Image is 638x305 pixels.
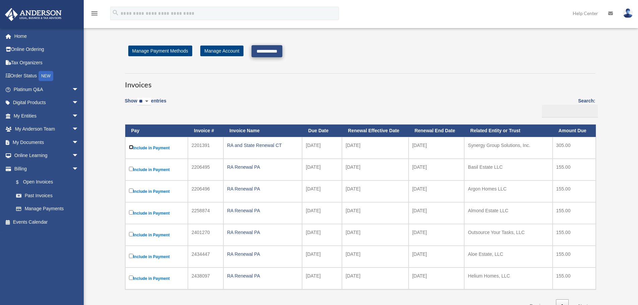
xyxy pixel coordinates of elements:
td: [DATE] [342,159,409,180]
td: 155.00 [553,180,596,202]
a: Home [5,29,89,43]
td: [DATE] [302,137,342,159]
span: arrow_drop_down [72,149,85,163]
a: Manage Payments [9,202,85,216]
th: Renewal End Date: activate to sort column ascending [409,125,465,137]
th: Amount Due: activate to sort column ascending [553,125,596,137]
td: [DATE] [342,180,409,202]
td: [DATE] [409,224,465,246]
label: Search: [540,97,595,118]
input: Include in Payment [129,254,133,258]
td: 2201391 [188,137,223,159]
td: Outsource Your Tasks, LLC [464,224,552,246]
a: Events Calendar [5,215,89,229]
td: Almond Estate LLC [464,202,552,224]
td: 305.00 [553,137,596,159]
td: 2401270 [188,224,223,246]
label: Include in Payment [129,144,185,152]
th: Invoice #: activate to sort column ascending [188,125,223,137]
td: [DATE] [342,246,409,268]
span: arrow_drop_down [72,109,85,123]
td: 2438097 [188,268,223,289]
label: Include in Payment [129,209,185,217]
input: Search: [542,105,598,118]
span: arrow_drop_down [72,96,85,110]
input: Include in Payment [129,188,133,193]
td: [DATE] [342,202,409,224]
td: 155.00 [553,268,596,289]
td: 2206496 [188,180,223,202]
td: 155.00 [553,159,596,180]
div: RA Renewal PA [227,228,298,237]
span: arrow_drop_down [72,136,85,149]
a: Online Ordering [5,43,89,56]
span: arrow_drop_down [72,162,85,176]
a: Digital Productsarrow_drop_down [5,96,89,109]
i: menu [90,9,98,17]
td: [DATE] [302,224,342,246]
a: Past Invoices [9,189,85,202]
th: Renewal Effective Date: activate to sort column ascending [342,125,409,137]
th: Due Date: activate to sort column ascending [302,125,342,137]
a: My Entitiesarrow_drop_down [5,109,89,123]
th: Pay: activate to sort column descending [125,125,188,137]
td: [DATE] [302,159,342,180]
input: Include in Payment [129,210,133,215]
a: $Open Invoices [9,175,82,189]
td: [DATE] [409,180,465,202]
input: Include in Payment [129,276,133,280]
th: Invoice Name: activate to sort column ascending [223,125,302,137]
label: Include in Payment [129,274,185,283]
input: Include in Payment [129,232,133,236]
td: [DATE] [342,268,409,289]
a: My Anderson Teamarrow_drop_down [5,123,89,136]
td: 155.00 [553,202,596,224]
td: [DATE] [409,137,465,159]
label: Include in Payment [129,187,185,196]
label: Include in Payment [129,165,185,174]
td: [DATE] [409,246,465,268]
input: Include in Payment [129,145,133,149]
a: Order StatusNEW [5,69,89,83]
th: Related Entity or Trust: activate to sort column ascending [464,125,552,137]
a: Online Learningarrow_drop_down [5,149,89,162]
td: 2258874 [188,202,223,224]
td: [DATE] [302,268,342,289]
a: Manage Payment Methods [128,46,192,56]
td: Argon Homes LLC [464,180,552,202]
span: $ [20,178,23,186]
img: Anderson Advisors Platinum Portal [3,8,64,21]
td: [DATE] [302,246,342,268]
td: 2434447 [188,246,223,268]
div: RA Renewal PA [227,206,298,215]
span: arrow_drop_down [72,123,85,136]
td: [DATE] [302,202,342,224]
label: Show entries [125,97,166,112]
td: Basil Estate LLC [464,159,552,180]
a: Platinum Q&Aarrow_drop_down [5,83,89,96]
td: [DATE] [302,180,342,202]
a: Billingarrow_drop_down [5,162,85,175]
td: 2206495 [188,159,223,180]
span: arrow_drop_down [72,83,85,96]
label: Include in Payment [129,252,185,261]
td: Synergy Group Solutions, Inc. [464,137,552,159]
td: Helium Homes, LLC [464,268,552,289]
div: RA Renewal PA [227,162,298,172]
td: 155.00 [553,246,596,268]
td: [DATE] [409,268,465,289]
div: RA and State Renewal CT [227,141,298,150]
h3: Invoices [125,73,595,90]
input: Include in Payment [129,167,133,171]
td: [DATE] [409,202,465,224]
select: Showentries [137,98,151,105]
td: [DATE] [342,224,409,246]
td: [DATE] [409,159,465,180]
a: Tax Organizers [5,56,89,69]
a: Manage Account [200,46,243,56]
td: 155.00 [553,224,596,246]
a: My Documentsarrow_drop_down [5,136,89,149]
i: search [112,9,119,16]
div: NEW [39,71,53,81]
td: Aloe Estate, LLC [464,246,552,268]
